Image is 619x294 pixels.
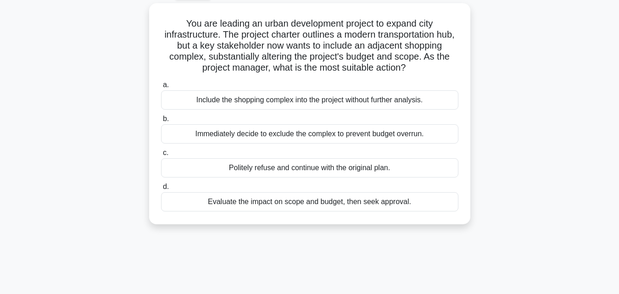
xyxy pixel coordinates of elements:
[163,183,169,190] span: d.
[163,81,169,89] span: a.
[161,158,458,178] div: Politely refuse and continue with the original plan.
[160,18,459,74] h5: You are leading an urban development project to expand city infrastructure. The project charter o...
[163,115,169,122] span: b.
[161,90,458,110] div: Include the shopping complex into the project without further analysis.
[163,149,168,156] span: c.
[161,124,458,144] div: Immediately decide to exclude the complex to prevent budget overrun.
[161,192,458,211] div: Evaluate the impact on scope and budget, then seek approval.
